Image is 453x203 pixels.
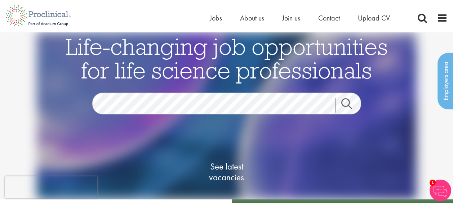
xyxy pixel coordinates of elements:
a: Upload CV [358,13,390,23]
a: Jobs [210,13,222,23]
a: About us [240,13,264,23]
a: Contact [318,13,340,23]
a: Join us [282,13,300,23]
span: See latest vacancies [191,161,263,183]
a: Job search submit button [336,98,367,113]
iframe: reCAPTCHA [5,176,97,198]
img: Chatbot [430,180,451,201]
span: 1 [430,180,436,186]
img: candidate home [36,32,416,199]
span: Life-changing job opportunities for life science professionals [66,32,388,85]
